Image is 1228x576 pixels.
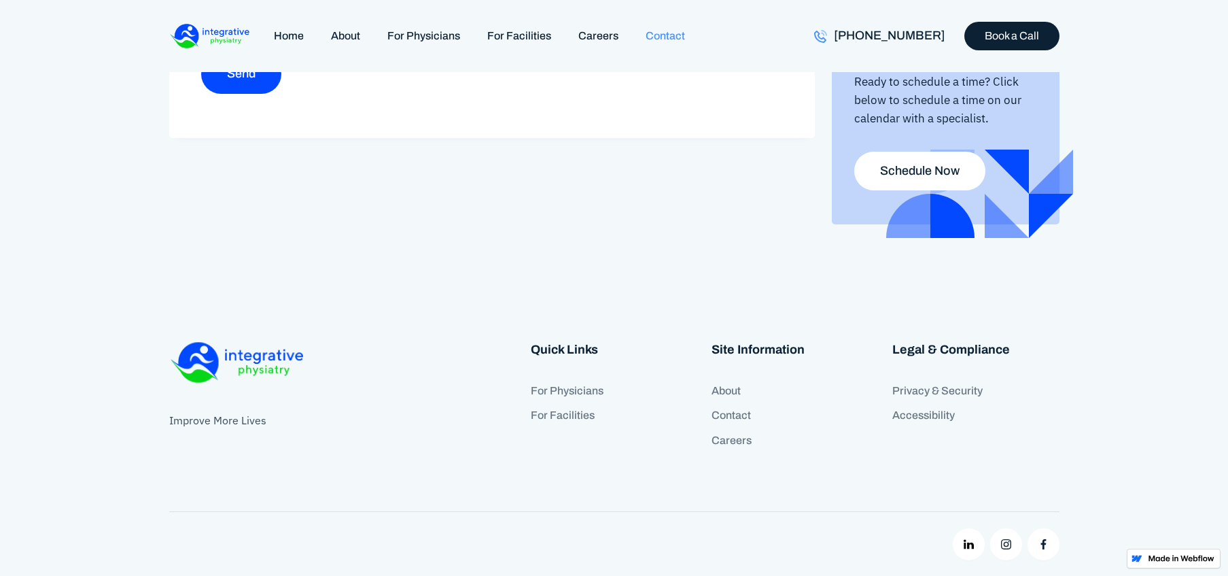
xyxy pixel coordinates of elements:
[712,428,879,454] a: Careers
[854,152,985,191] a: Schedule Now
[260,21,317,50] a: Home
[474,21,565,50] a: For Facilities
[892,342,1059,358] h6: Legal & Compliance
[1148,555,1214,562] img: Made in Webflow
[712,379,879,404] a: About
[531,342,698,358] h6: Quick Links
[712,342,879,358] h6: Site Information
[854,73,1036,129] p: Ready to schedule a time? Click below to schedule a time on our calendar with a specialist.
[565,21,632,50] a: Careers
[892,379,1059,404] a: Privacy & Security
[169,412,373,430] p: Improve More Lives
[317,21,374,50] a: About
[892,403,1059,428] a: Accessibility
[531,379,698,404] a: For Physicians
[169,17,251,55] a: home
[374,21,474,50] a: For Physicians
[531,403,698,428] a: For Facilities
[632,21,699,50] a: Contact
[964,22,1059,50] a: Book a Call
[834,29,945,44] div: [PHONE_NUMBER]
[712,403,879,428] a: Contact
[201,54,281,94] input: Send
[801,21,959,51] a: [PHONE_NUMBER]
